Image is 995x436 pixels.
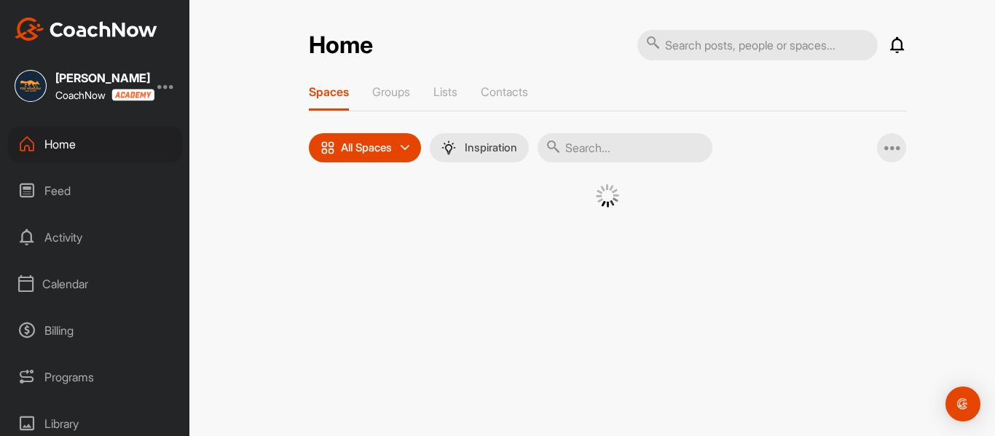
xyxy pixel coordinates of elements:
[433,84,457,99] p: Lists
[111,89,154,101] img: CoachNow acadmey
[309,84,349,99] p: Spaces
[15,17,157,41] img: CoachNow
[481,84,528,99] p: Contacts
[15,70,47,102] img: square_89b855bba61672da963d5bb7b15bcdba.jpg
[8,126,183,162] div: Home
[465,142,517,154] p: Inspiration
[8,312,183,349] div: Billing
[538,133,712,162] input: Search...
[341,142,392,154] p: All Spaces
[8,173,183,209] div: Feed
[320,140,335,155] img: icon
[309,31,373,60] h2: Home
[55,89,150,101] div: CoachNow
[441,140,456,155] img: menuIcon
[8,219,183,255] div: Activity
[637,30,878,60] input: Search posts, people or spaces...
[8,266,183,302] div: Calendar
[55,72,150,84] div: [PERSON_NAME]
[945,387,980,421] div: Open Intercom Messenger
[372,84,410,99] p: Groups
[8,359,183,395] div: Programs
[596,184,619,207] img: G6gVgL6ErOh57ABN0eRmCEwV0I4iEi4d8EwaPGI0tHgoAbU4EAHFLEQAh+QQFCgALACwIAA4AGAASAAAEbHDJSesaOCdk+8xg...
